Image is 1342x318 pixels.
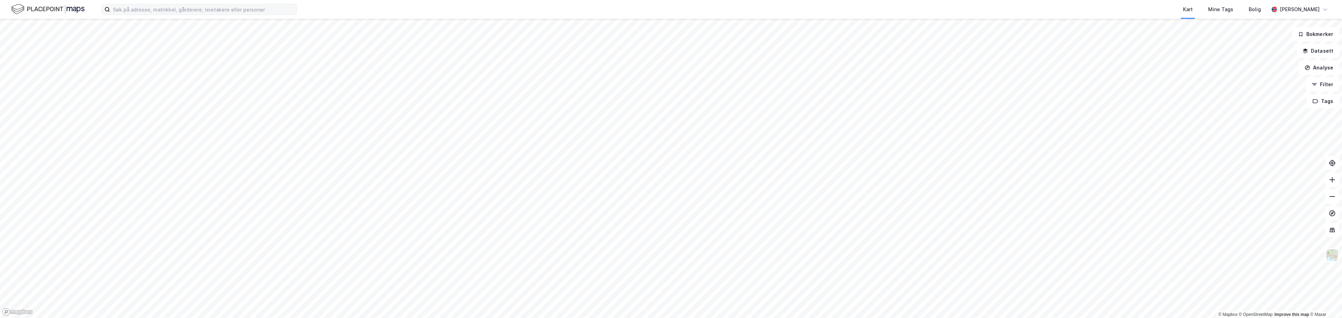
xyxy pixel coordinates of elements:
button: Filter [1306,77,1339,91]
iframe: Chat Widget [1307,284,1342,318]
div: Kart [1183,5,1193,14]
img: Z [1326,249,1339,262]
a: Improve this map [1275,312,1309,317]
div: Kontrollprogram for chat [1307,284,1342,318]
div: Mine Tags [1208,5,1233,14]
input: Søk på adresse, matrikkel, gårdeiere, leietakere eller personer [110,4,297,15]
button: Tags [1307,94,1339,108]
a: Mapbox [1218,312,1238,317]
div: Bolig [1249,5,1261,14]
a: OpenStreetMap [1239,312,1273,317]
a: Mapbox homepage [2,308,33,316]
button: Bokmerker [1292,27,1339,41]
img: logo.f888ab2527a4732fd821a326f86c7f29.svg [11,3,85,15]
button: Analyse [1299,61,1339,75]
button: Datasett [1297,44,1339,58]
div: [PERSON_NAME] [1280,5,1320,14]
